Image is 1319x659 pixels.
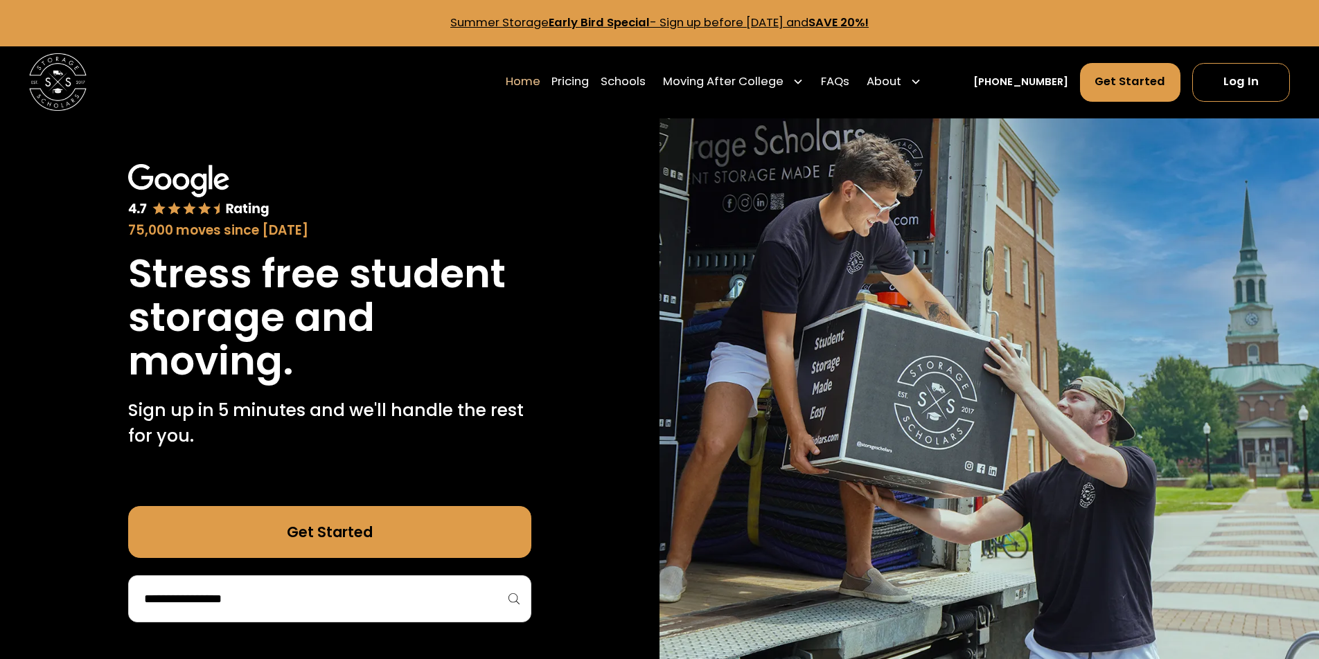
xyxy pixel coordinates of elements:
[128,164,269,218] img: Google 4.7 star rating
[808,15,869,30] strong: SAVE 20%!
[128,397,532,449] p: Sign up in 5 minutes and we'll handle the rest for you.
[506,62,540,102] a: Home
[1192,63,1290,102] a: Log In
[128,506,532,558] a: Get Started
[973,75,1068,90] a: [PHONE_NUMBER]
[128,252,532,383] h1: Stress free student storage and moving.
[549,15,650,30] strong: Early Bird Special
[1080,63,1181,102] a: Get Started
[551,62,589,102] a: Pricing
[29,53,87,111] img: Storage Scholars main logo
[128,221,532,240] div: 75,000 moves since [DATE]
[657,62,810,102] div: Moving After College
[29,53,87,111] a: home
[601,62,646,102] a: Schools
[450,15,869,30] a: Summer StorageEarly Bird Special- Sign up before [DATE] andSAVE 20%!
[867,73,901,91] div: About
[861,62,928,102] div: About
[821,62,849,102] a: FAQs
[663,73,784,91] div: Moving After College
